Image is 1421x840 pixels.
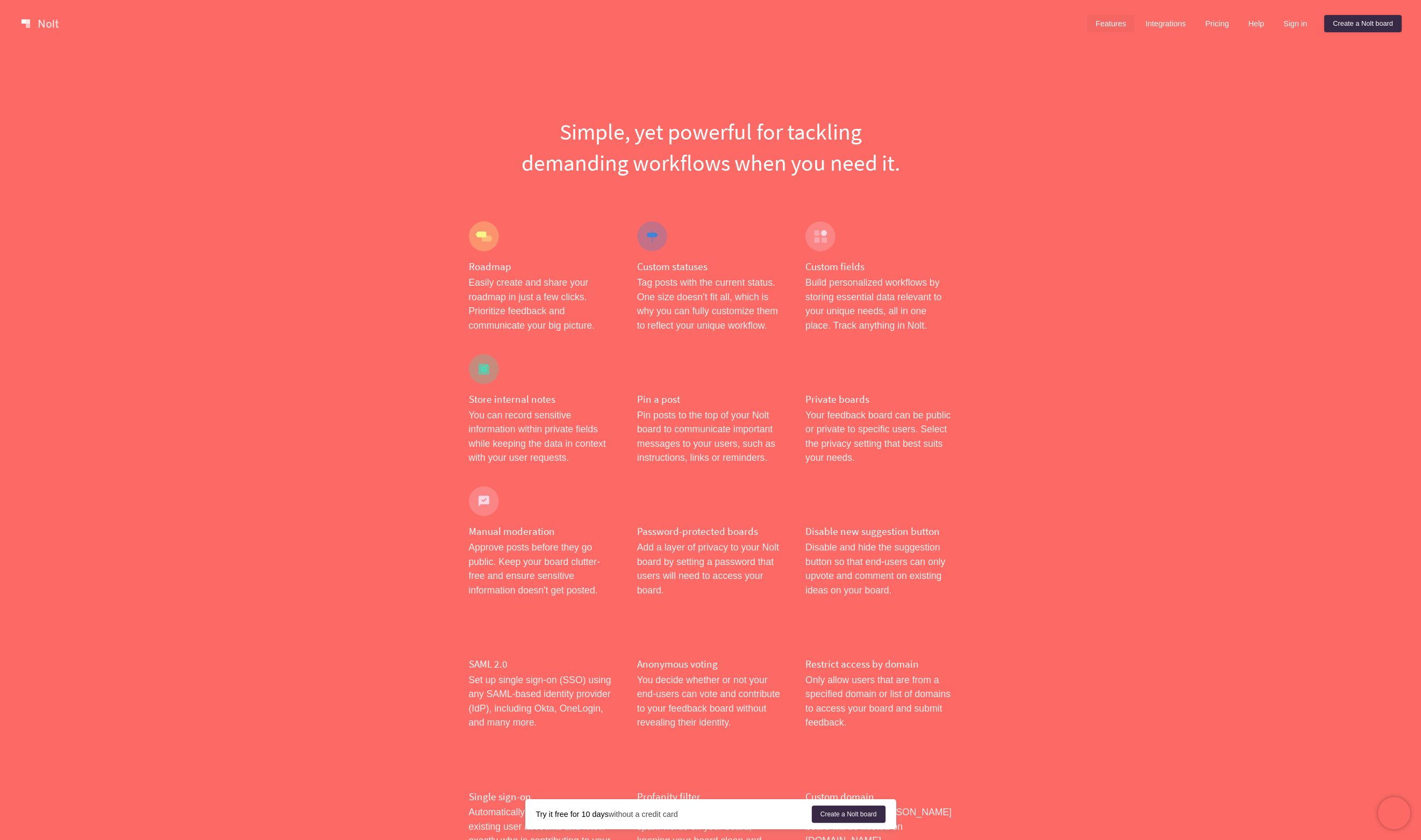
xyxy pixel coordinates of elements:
p: Your feedback board can be public or private to specific users. Select the privacy setting that b... [805,408,952,465]
a: Create a Nolt board [1324,15,1402,32]
p: Pin posts to the top of your Nolt board to communicate important messages to your users, such as ... [637,408,784,465]
h4: Custom statuses [637,260,784,273]
h4: Disable new suggestion button [805,525,952,538]
p: Easily create and share your roadmap in just a few clicks. Prioritize feedback and communicate yo... [469,276,616,332]
h4: Custom domain [805,790,952,803]
h4: Profanity filter [637,790,784,803]
div: without a credit card [536,809,812,820]
h4: SAML 2.0 [469,657,616,671]
h4: Custom fields [805,260,952,273]
a: Create a Nolt board [812,806,886,823]
a: Help [1240,15,1273,32]
h4: Private boards [805,393,952,406]
a: Pricing [1197,15,1238,32]
h4: Roadmap [469,260,616,273]
h1: Simple, yet powerful for tackling demanding workflows when you need it. [469,116,953,178]
p: Only allow users that are from a specified domain or list of domains to access your board and sub... [805,673,952,730]
h4: Manual moderation [469,525,616,538]
p: Approve posts before they go public. Keep your board clutter-free and ensure sensitive informatio... [469,540,616,597]
strong: Try it free for 10 days [536,810,609,819]
p: Build personalized workflows by storing essential data relevant to your unique needs, all in one ... [805,276,952,332]
p: Set up single sign-on (SSO) using any SAML-based identity provider (IdP), including Okta, OneLogi... [469,673,616,730]
a: Features [1087,15,1135,32]
h4: Store internal notes [469,393,616,406]
h4: Single sign-on [469,790,616,803]
p: Disable and hide the suggestion button so that end-users can only upvote and comment on existing ... [805,540,952,597]
a: Integrations [1137,15,1194,32]
h4: Anonymous voting [637,657,784,671]
p: You decide whether or not your end-users can vote and contribute to your feedback board without r... [637,673,784,730]
p: Add a layer of privacy to your Nolt board by setting a password that users will need to access yo... [637,540,784,597]
h4: Pin a post [637,393,784,406]
iframe: Chatra live chat [1378,797,1410,829]
p: You can record sensitive information within private fields while keeping the data in context with... [469,408,616,465]
h4: Restrict access by domain [805,657,952,671]
p: Tag posts with the current status. One size doesn’t fit all, which is why you can fully customize... [637,276,784,332]
h4: Password-protected boards [637,525,784,538]
a: Sign in [1275,15,1316,32]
